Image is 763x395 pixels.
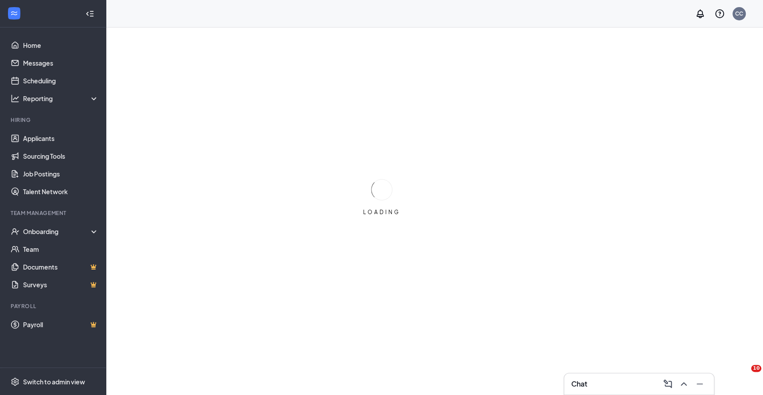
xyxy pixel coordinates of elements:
a: Talent Network [23,183,99,200]
div: Reporting [23,94,99,103]
svg: Minimize [694,379,705,389]
a: DocumentsCrown [23,258,99,276]
svg: QuestionInfo [714,8,725,19]
div: CC [735,10,743,17]
h3: Chat [571,379,587,389]
svg: Analysis [11,94,19,103]
div: Onboarding [23,227,91,236]
button: ChevronUp [677,377,691,391]
svg: Collapse [85,9,94,18]
svg: Notifications [695,8,705,19]
span: 10 [751,365,761,372]
button: ComposeMessage [661,377,675,391]
a: Scheduling [23,72,99,90]
a: Job Postings [23,165,99,183]
div: Payroll [11,302,97,310]
a: Applicants [23,129,99,147]
a: SurveysCrown [23,276,99,293]
svg: ChevronUp [678,379,689,389]
div: Team Management [11,209,97,217]
a: PayrollCrown [23,316,99,333]
div: Hiring [11,116,97,124]
svg: Settings [11,377,19,386]
a: Home [23,36,99,54]
div: Switch to admin view [23,377,85,386]
a: Messages [23,54,99,72]
svg: WorkstreamLogo [10,9,19,18]
div: LOADING [360,208,404,216]
button: Minimize [693,377,707,391]
svg: UserCheck [11,227,19,236]
a: Team [23,240,99,258]
svg: ComposeMessage [662,379,673,389]
a: Sourcing Tools [23,147,99,165]
iframe: Intercom live chat [733,365,754,386]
